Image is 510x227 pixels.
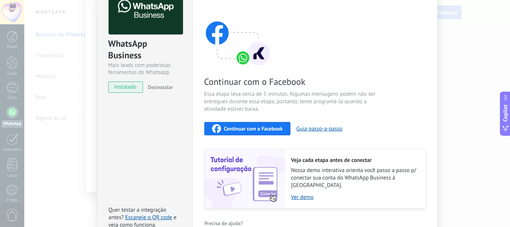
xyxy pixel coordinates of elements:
[204,122,290,135] button: Continuar com o Facebook
[204,7,271,67] img: connect with facebook
[109,82,143,93] span: instalado
[125,214,172,221] a: Escaneie o QR code
[204,91,382,113] span: Essa etapa leva cerca de 5 minutos. Algumas mensagens podem não ser entregues durante essa etapa,...
[224,126,283,131] span: Continuar com o Facebook
[296,125,342,132] button: Guia passo-a-passo
[148,84,173,91] span: Desinstalar
[502,104,509,122] span: Copilot
[205,221,243,226] span: Precisa de ajuda?
[109,206,166,221] span: Quer testar a integração antes?
[108,38,182,62] div: WhatsApp Business
[204,76,382,88] span: Continuar com o Facebook
[145,82,173,93] button: Desinstalar
[108,62,182,76] div: Mais leads com poderosas ferramentas do Whatsapp
[291,167,418,189] span: Nossa demo interativa orienta você passo a passo p/ conectar sua conta do WhatsApp Business à [GE...
[291,157,418,164] h2: Veja cada etapa antes de conectar
[291,194,418,201] a: Ver demo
